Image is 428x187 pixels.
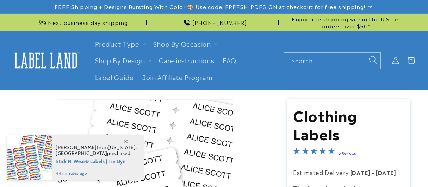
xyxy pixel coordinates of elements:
[155,52,218,69] a: Care instructions
[91,69,138,85] a: Label Guide
[293,148,335,157] span: 4.8-star overall rating
[95,73,134,81] span: Label Guide
[138,69,217,85] a: Join Affiliate Program
[91,36,149,52] summary: Product Type
[153,40,211,48] span: Shop By Occasion
[218,52,241,69] a: FAQ
[159,56,214,64] span: Care instructions
[372,168,374,176] strong: -
[56,150,107,156] span: [GEOGRAPHIC_DATA]
[149,14,278,31] div: Announcement
[55,3,365,10] span: FREE Shipping + Designs Bursting With Color 🎨 Use code: FREESHIPDESIGN at checkout for free shipp...
[95,56,145,65] a: Shop By Design
[223,56,236,64] span: FAQ
[56,170,137,176] span: 44 minutes ago
[192,19,247,26] span: [PHONE_NUMBER]
[18,14,147,31] div: Announcement
[56,144,137,156] span: from , purchased
[91,52,155,69] summary: Shop By Design
[281,15,410,29] span: Enjoy free shipping within the U.S. on orders over $50*
[350,168,371,176] strong: [DATE]
[48,19,128,26] span: Next business day shipping
[95,39,139,48] a: Product Type
[339,150,356,155] a: 6 Reviews
[142,73,212,81] span: Join Affiliate Program
[56,144,97,150] span: [PERSON_NAME]
[8,47,84,74] a: Label Land
[293,106,404,142] h1: Clothing Labels
[376,168,396,176] strong: [DATE]
[293,167,404,178] p: Estimated Delivery:
[108,144,136,150] span: [US_STATE]
[365,52,381,68] button: Search
[11,50,81,71] img: Label Land
[281,14,410,31] div: Announcement
[56,156,137,165] span: Stick N' Wear® Labels | Tie Dye
[149,36,221,52] summary: Shop By Occasion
